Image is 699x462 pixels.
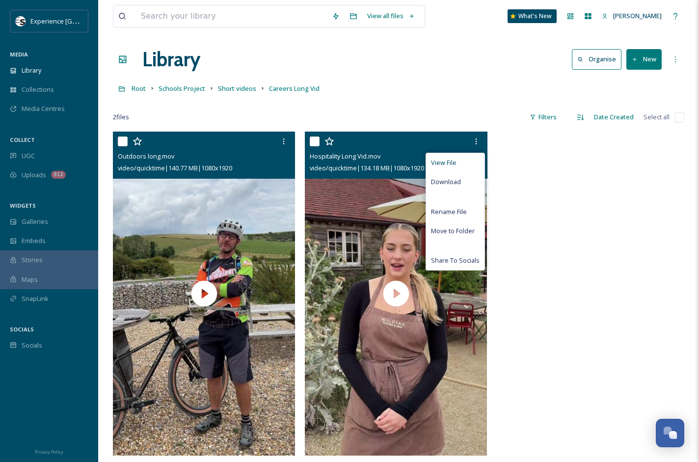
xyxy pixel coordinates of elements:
button: Organise [572,49,621,69]
span: Move to Folder [431,226,475,236]
span: Stories [22,255,43,265]
span: Experience [GEOGRAPHIC_DATA] [30,16,128,26]
span: Short videos [218,84,256,93]
button: New [626,49,662,69]
a: [PERSON_NAME] [597,6,667,26]
span: Maps [22,275,38,284]
span: Root [132,84,146,93]
span: Socials [22,341,42,350]
span: Collections [22,85,54,94]
span: Select all [644,112,670,122]
img: thumbnail [113,132,295,456]
span: Rename File [431,207,467,217]
a: What's New [508,9,557,23]
span: Uploads [22,170,46,180]
input: Search your library [136,5,327,27]
span: Galleries [22,217,48,226]
span: Download [431,177,461,187]
span: Library [22,66,41,75]
span: video/quicktime | 140.77 MB | 1080 x 1920 [118,163,232,172]
a: Library [142,45,200,74]
span: Careers Long Vid [269,84,320,93]
img: thumbnail [305,132,487,456]
span: SnapLink [22,294,49,303]
span: WIDGETS [10,202,36,209]
span: Hospitality Long Vid.mov [310,152,380,161]
span: Media Centres [22,104,65,113]
span: Embeds [22,236,46,245]
div: Date Created [589,108,639,127]
span: 2 file s [113,112,129,122]
img: WSCC%20ES%20Socials%20Icon%20-%20Secondary%20-%20Black.jpg [16,16,26,26]
a: Schools Project [159,82,205,94]
span: View File [431,158,457,167]
button: Open Chat [656,419,684,447]
span: video/quicktime | 134.18 MB | 1080 x 1920 [310,163,424,172]
span: Share To Socials [431,256,480,265]
a: Short videos [218,82,256,94]
span: Outdoors long.mov [118,152,174,161]
span: SOCIALS [10,326,34,333]
div: Filters [525,108,562,127]
span: Schools Project [159,84,205,93]
span: Privacy Policy [35,449,63,455]
a: View all files [362,6,420,26]
span: COLLECT [10,136,35,143]
a: Privacy Policy [35,445,63,457]
span: MEDIA [10,51,28,58]
span: [PERSON_NAME] [613,11,662,20]
a: Careers Long Vid [269,82,320,94]
a: Root [132,82,146,94]
span: UGC [22,151,35,161]
div: 812 [51,171,66,179]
